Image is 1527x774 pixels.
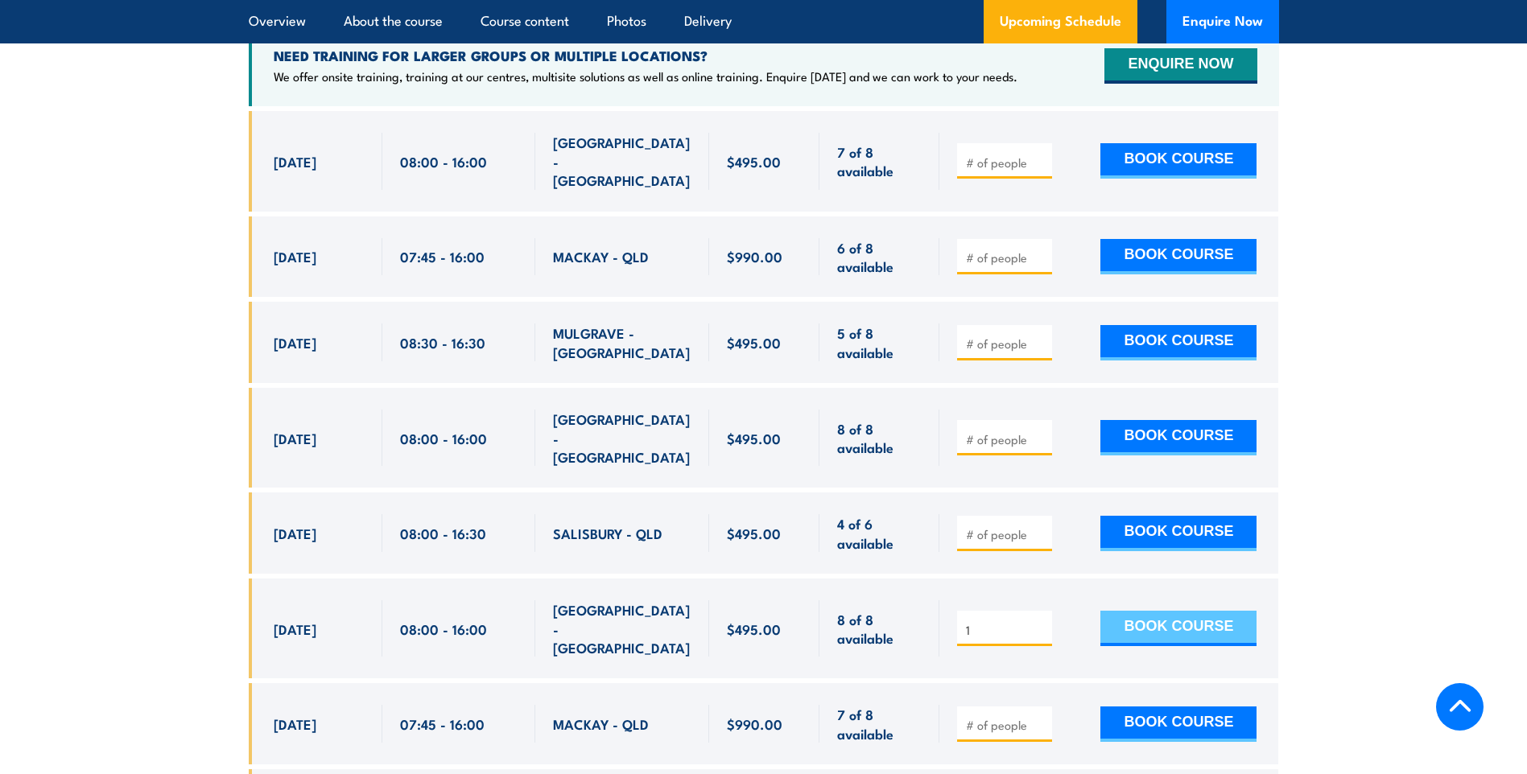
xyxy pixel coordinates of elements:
span: 8 of 8 available [837,610,922,648]
span: 4 of 6 available [837,514,922,552]
button: BOOK COURSE [1100,325,1257,360]
span: 7 of 8 available [837,705,922,743]
span: 08:00 - 16:00 [400,620,487,638]
span: MACKAY - QLD [553,247,649,266]
span: [GEOGRAPHIC_DATA] - [GEOGRAPHIC_DATA] [553,133,691,189]
button: BOOK COURSE [1100,516,1257,551]
span: 07:45 - 16:00 [400,247,485,266]
input: # of people [966,336,1046,352]
span: 08:00 - 16:00 [400,429,487,447]
span: 08:30 - 16:30 [400,333,485,352]
span: 8 of 8 available [837,419,922,457]
span: $495.00 [727,429,781,447]
button: ENQUIRE NOW [1104,48,1257,84]
span: $990.00 [727,247,782,266]
span: [DATE] [274,429,316,447]
span: 07:45 - 16:00 [400,714,485,733]
p: We offer onsite training, training at our centres, multisite solutions as well as online training... [274,68,1017,84]
span: 08:00 - 16:00 [400,152,487,171]
span: [DATE] [274,152,316,171]
button: BOOK COURSE [1100,239,1257,274]
button: BOOK COURSE [1100,420,1257,455]
input: # of people [966,154,1046,171]
span: $990.00 [727,714,782,733]
span: 08:00 - 16:30 [400,524,486,542]
button: BOOK COURSE [1100,143,1257,179]
span: [GEOGRAPHIC_DATA] - [GEOGRAPHIC_DATA] [553,600,691,657]
span: SALISBURY - QLD [553,524,662,542]
span: [DATE] [274,333,316,352]
button: BOOK COURSE [1100,611,1257,646]
span: $495.00 [727,620,781,638]
span: 6 of 8 available [837,238,922,276]
span: $495.00 [727,333,781,352]
span: 7 of 8 available [837,142,922,180]
input: # of people [966,431,1046,447]
span: $495.00 [727,524,781,542]
button: BOOK COURSE [1100,706,1257,742]
span: [DATE] [274,714,316,733]
span: MACKAY - QLD [553,714,649,733]
input: # of people [966,622,1046,638]
input: # of people [966,526,1046,542]
span: [DATE] [274,247,316,266]
span: 5 of 8 available [837,323,922,361]
span: [GEOGRAPHIC_DATA] - [GEOGRAPHIC_DATA] [553,410,691,466]
span: [DATE] [274,620,316,638]
span: [DATE] [274,524,316,542]
input: # of people [966,717,1046,733]
span: MULGRAVE - [GEOGRAPHIC_DATA] [553,323,691,361]
input: # of people [966,249,1046,266]
span: $495.00 [727,152,781,171]
h4: NEED TRAINING FOR LARGER GROUPS OR MULTIPLE LOCATIONS? [274,47,1017,64]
